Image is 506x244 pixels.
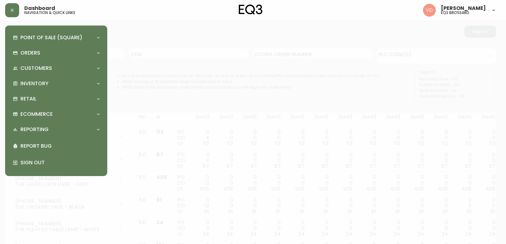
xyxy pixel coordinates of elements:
[24,11,75,15] h5: navigation & quick links
[20,80,49,87] p: Inventory
[423,4,436,17] img: 34cbe8de67806989076631741e6a7c6b
[10,122,102,137] div: Reporting
[20,34,82,41] p: Point of Sale (Square)
[10,77,102,91] div: Inventory
[441,6,486,11] span: [PERSON_NAME]
[20,159,100,166] p: Sign Out
[10,107,102,121] div: Ecommerce
[20,143,100,150] p: Report Bug
[10,46,102,60] div: Orders
[10,138,102,154] div: Report Bug
[441,11,469,15] h5: eq3 brossard
[239,4,262,15] img: logo
[20,49,40,56] p: Orders
[20,95,36,102] p: Retail
[10,92,102,106] div: Retail
[10,61,102,75] div: Customers
[20,65,52,72] p: Customers
[10,31,102,45] div: Point of Sale (Square)
[10,154,102,171] div: Sign Out
[20,111,53,118] p: Ecommerce
[20,126,49,133] p: Reporting
[24,6,55,11] span: Dashboard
